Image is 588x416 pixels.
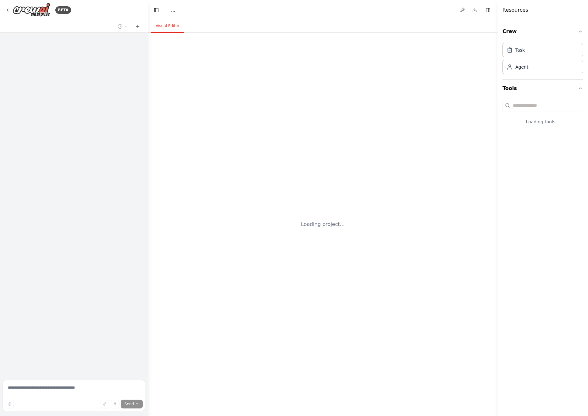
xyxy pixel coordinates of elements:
button: Start a new chat [133,23,143,30]
button: Tools [502,80,583,97]
button: Click to speak your automation idea [111,400,119,408]
div: Agent [515,64,528,70]
button: Crew [502,23,583,40]
span: ... [171,7,175,13]
div: Loading project... [301,221,345,228]
button: Improve this prompt [5,400,14,408]
div: Tools [502,97,583,135]
div: Loading tools... [502,114,583,130]
div: Crew [502,40,583,79]
div: Task [515,47,525,53]
h4: Resources [502,6,528,14]
img: Logo [13,3,50,17]
button: Visual Editor [151,20,184,33]
div: BETA [55,6,71,14]
button: Switch to previous chat [115,23,130,30]
button: Hide left sidebar [152,6,161,14]
nav: breadcrumb [171,7,175,13]
button: Hide right sidebar [484,6,492,14]
button: Upload files [101,400,109,408]
span: Send [125,402,134,407]
button: Send [121,400,143,408]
